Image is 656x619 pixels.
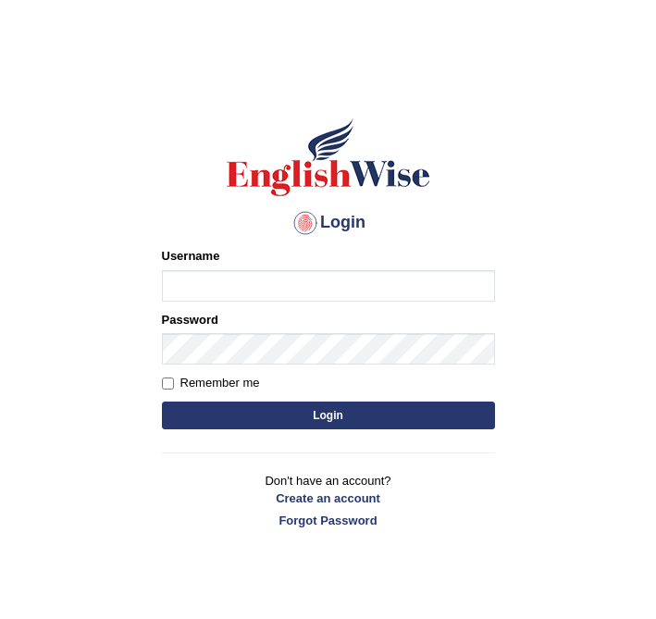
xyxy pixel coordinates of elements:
input: Remember me [162,378,174,390]
a: Create an account [162,489,495,507]
p: Don't have an account? [162,472,495,529]
img: Logo of English Wise sign in for intelligent practice with AI [223,116,434,199]
a: Forgot Password [162,512,495,529]
label: Password [162,311,218,328]
button: Login [162,402,495,429]
label: Remember me [162,374,260,392]
label: Username [162,247,220,265]
h4: Login [162,208,495,238]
